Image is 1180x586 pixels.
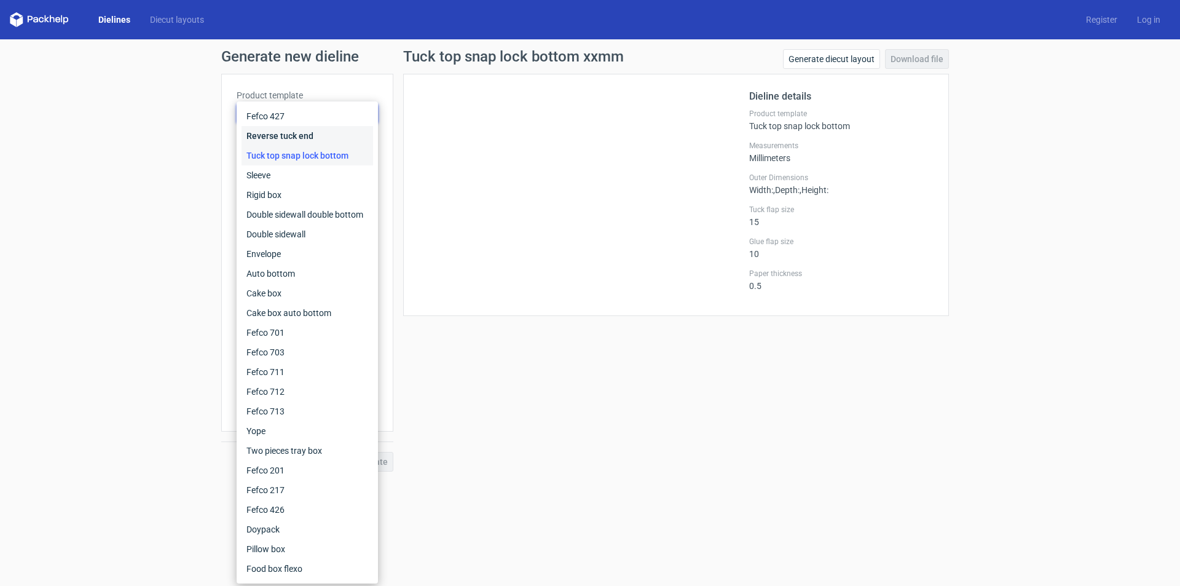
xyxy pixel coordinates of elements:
div: Cake box auto bottom [242,303,373,323]
div: Millimeters [749,141,934,163]
div: Fefco 711 [242,362,373,382]
a: Log in [1127,14,1170,26]
h2: Dieline details [749,89,934,104]
div: Sleeve [242,165,373,185]
label: Outer Dimensions [749,173,934,183]
div: Tuck top snap lock bottom [242,146,373,165]
div: Two pieces tray box [242,441,373,461]
h1: Generate new dieline [221,49,959,64]
div: 15 [749,205,934,227]
div: Rigid box [242,185,373,205]
div: Envelope [242,244,373,264]
span: Width : [749,185,773,195]
div: Auto bottom [242,264,373,283]
div: Tuck top snap lock bottom [749,109,934,131]
div: Fefco 201 [242,461,373,480]
div: Fefco 713 [242,402,373,421]
label: Measurements [749,141,934,151]
label: Product template [749,109,934,119]
div: 0.5 [749,269,934,291]
div: Fefco 427 [242,106,373,126]
div: Doypack [242,520,373,539]
div: Fefco 712 [242,382,373,402]
div: Food box flexo [242,559,373,579]
div: Double sidewall [242,224,373,244]
div: Pillow box [242,539,373,559]
span: , Height : [800,185,828,195]
div: Fefco 426 [242,500,373,520]
div: Double sidewall double bottom [242,205,373,224]
a: Diecut layouts [140,14,214,26]
div: Fefco 703 [242,342,373,362]
div: Reverse tuck end [242,126,373,146]
div: Yope [242,421,373,441]
label: Product template [237,89,378,101]
span: , Depth : [773,185,800,195]
a: Generate diecut layout [783,49,880,69]
label: Tuck flap size [749,205,934,215]
div: 10 [749,237,934,259]
div: Fefco 701 [242,323,373,342]
div: Cake box [242,283,373,303]
label: Paper thickness [749,269,934,279]
a: Dielines [88,14,140,26]
label: Glue flap size [749,237,934,247]
div: Fefco 217 [242,480,373,500]
h1: Tuck top snap lock bottom xxmm [403,49,624,64]
a: Register [1076,14,1127,26]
